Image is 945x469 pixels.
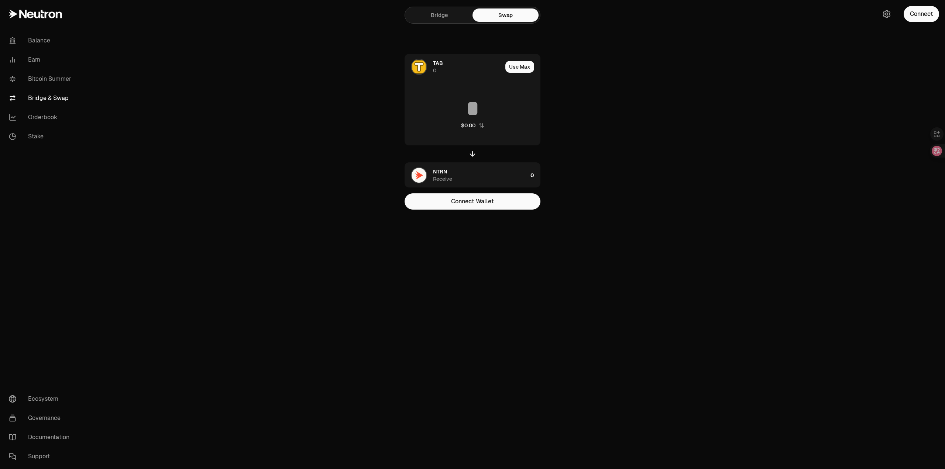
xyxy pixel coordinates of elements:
a: Orderbook [3,108,80,127]
span: NTRN [433,168,447,175]
button: Connect [904,6,939,22]
img: TAB Logo [412,59,426,74]
a: Swap [472,8,539,22]
div: 0 [530,163,540,188]
a: Governance [3,408,80,428]
button: Connect Wallet [405,193,540,210]
button: NTRN LogoNTRNReceive0 [405,163,540,188]
a: Ecosystem [3,389,80,408]
div: $0.00 [461,122,475,129]
div: 0 [433,67,436,74]
div: Receive [433,175,452,183]
a: Stake [3,127,80,146]
a: Bridge [406,8,472,22]
div: NTRN LogoNTRNReceive [405,163,528,188]
button: $0.00 [461,122,484,129]
div: TAB LogoTAB0 [405,54,502,79]
a: Documentation [3,428,80,447]
a: Earn [3,50,80,69]
a: Bitcoin Summer [3,69,80,89]
a: Bridge & Swap [3,89,80,108]
a: Support [3,447,80,466]
span: TAB [433,59,443,67]
button: Use Max [505,61,534,73]
img: NTRN Logo [412,168,426,183]
a: Balance [3,31,80,50]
